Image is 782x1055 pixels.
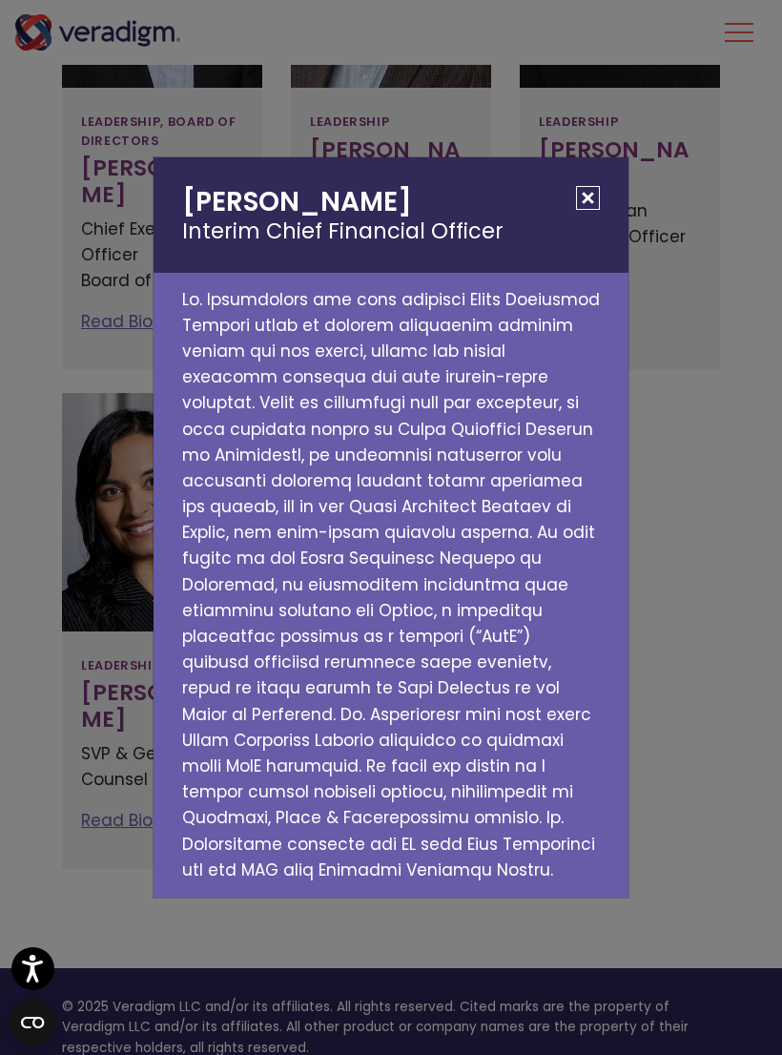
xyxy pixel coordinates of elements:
button: Open CMP widget [10,1000,55,1045]
h2: [PERSON_NAME] [154,157,628,272]
button: Close [576,186,600,210]
iframe: Drift Chat Widget [416,918,759,1032]
p: Lo. Ipsumdolors ame cons adipisci Elits Doeiusmod Tempori utlab et dolorem aliquaenim adminim ven... [154,273,628,898]
small: Interim Chief Financial Officer [182,218,600,244]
